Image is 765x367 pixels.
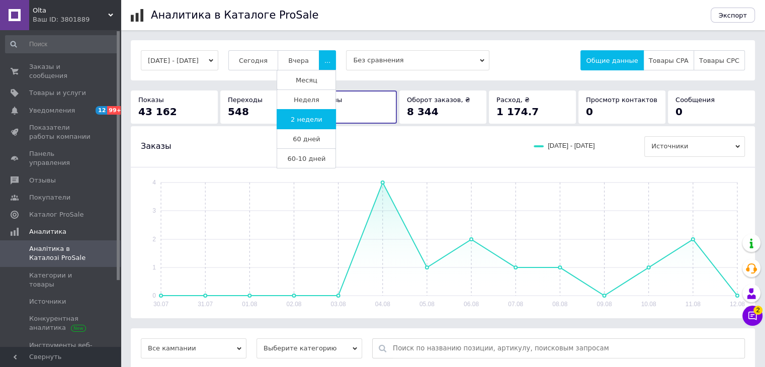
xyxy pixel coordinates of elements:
button: Товары CPA [643,50,694,70]
button: Неделя [277,89,336,110]
text: 10.08 [641,301,656,308]
span: 12 [96,106,107,115]
text: 12.08 [730,301,745,308]
button: Товары CPC [694,50,745,70]
button: Чат с покупателем2 [742,306,762,326]
span: Без сравнения [346,50,489,70]
text: 05.08 [419,301,435,308]
span: Сообщения [675,96,715,104]
button: Экспорт [711,8,755,23]
span: Olta [33,6,108,15]
text: 3 [152,207,156,214]
span: Товары CPA [649,57,689,64]
text: 30.07 [153,301,168,308]
span: Уведомления [29,106,75,115]
span: 1 174.7 [496,106,539,118]
span: Общие данные [586,57,638,64]
button: 60 дней [277,129,336,149]
text: 4 [152,179,156,186]
span: Товары и услуги [29,88,86,98]
text: 08.08 [552,301,567,308]
text: 04.08 [375,301,390,308]
span: Покупатели [29,193,70,202]
span: Конкурентная аналитика [29,314,93,332]
span: Источники [644,136,745,156]
span: 0 [586,106,593,118]
h1: Аналитика в Каталоге ProSale [151,9,318,21]
span: Вчера [288,57,309,64]
span: 60-10 дней [287,155,325,162]
span: Просмотр контактов [586,96,657,104]
text: 09.08 [597,301,612,308]
span: 548 [228,106,249,118]
span: Категории и товары [29,271,93,289]
text: 11.08 [686,301,701,308]
button: ... [319,50,336,70]
button: Вчера [278,50,319,70]
button: Общие данные [580,50,643,70]
span: Каталог ProSale [29,210,83,219]
button: [DATE] - [DATE] [141,50,218,70]
text: 1 [152,264,156,271]
span: Инструменты веб-аналитики [29,341,93,359]
span: Аналитика [29,227,66,236]
span: Сегодня [239,57,268,64]
span: Показы [138,96,164,104]
span: 8 344 [407,106,439,118]
span: Товары CPC [699,57,739,64]
span: 60 дней [293,135,320,143]
input: Поиск [5,35,119,53]
span: Выберите категорию [257,338,362,358]
span: Экспорт [719,12,747,19]
span: Заказы [141,141,172,152]
span: ... [324,57,330,64]
text: 03.08 [331,301,346,308]
span: Все кампании [141,338,246,358]
span: 43 162 [138,106,177,118]
button: 60-10 дней [277,148,336,168]
span: Переходы [228,96,263,104]
span: Панель управления [29,149,93,167]
text: 01.08 [242,301,257,308]
span: 2 недели [291,116,322,123]
text: 06.08 [464,301,479,308]
div: Ваш ID: 3801889 [33,15,121,24]
span: Показатели работы компании [29,123,93,141]
span: 0 [675,106,683,118]
button: 2 недели [277,109,336,129]
span: 2 [753,306,762,315]
span: 99+ [107,106,124,115]
span: Расход, ₴ [496,96,530,104]
span: Неделя [294,96,319,104]
button: Месяц [277,70,336,90]
span: Источники [29,297,66,306]
button: Сегодня [228,50,278,70]
text: 2 [152,236,156,243]
span: Оборот заказов, ₴ [407,96,470,104]
span: Заказы и сообщения [29,62,93,80]
input: Поиск по названию позиции, артикулу, поисковым запросам [393,339,739,358]
span: Месяц [296,76,317,84]
span: Отзывы [29,176,56,185]
text: 07.08 [508,301,523,308]
text: 31.07 [198,301,213,308]
text: 0 [152,292,156,299]
span: Аналітика в Каталозі ProSale [29,244,93,262]
text: 02.08 [286,301,301,308]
